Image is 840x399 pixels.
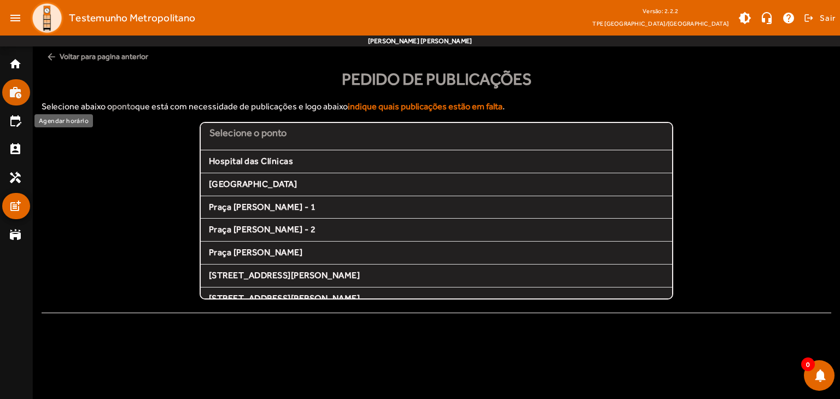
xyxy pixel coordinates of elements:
mat-icon: stadium [9,228,22,241]
button: Sair [802,10,836,26]
span: Praça [PERSON_NAME] - 2 [209,224,664,236]
span: Hospital das Clínicas [209,156,664,167]
div: Versão: 2.2.2 [592,4,728,18]
mat-icon: home [9,57,22,71]
span: 0 [801,357,815,371]
a: Testemunho Metropolitano [26,2,195,34]
p: Selecione abaixo o que está com necessidade de publicações e logo abaixo . [42,100,831,113]
mat-icon: perm_contact_calendar [9,143,22,156]
img: Logo TPE [31,2,63,34]
mat-icon: work_history [9,86,22,99]
span: Voltar para pagina anterior [42,46,831,67]
mat-icon: edit_calendar [9,114,22,127]
span: [STREET_ADDRESS][PERSON_NAME] [209,270,664,281]
mat-icon: handyman [9,171,22,184]
strong: ponto [112,101,135,112]
span: Praça [PERSON_NAME] [209,247,664,259]
div: Pedido de publicações [42,67,831,91]
span: [STREET_ADDRESS][PERSON_NAME] [209,293,664,304]
span: [GEOGRAPHIC_DATA] [209,179,664,190]
div: Agendar horário [34,114,93,127]
div: Selecione o ponto [209,127,663,143]
span: Praça [PERSON_NAME] - 1 [209,202,664,213]
mat-icon: post_add [9,199,22,213]
mat-icon: arrow_back [46,51,57,62]
span: Testemunho Metropolitano [69,9,195,27]
mat-icon: menu [4,7,26,29]
span: Sair [820,9,836,27]
strong: indique quais publicações estão em falta [348,101,503,112]
span: TPE [GEOGRAPHIC_DATA]/[GEOGRAPHIC_DATA] [592,18,728,29]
